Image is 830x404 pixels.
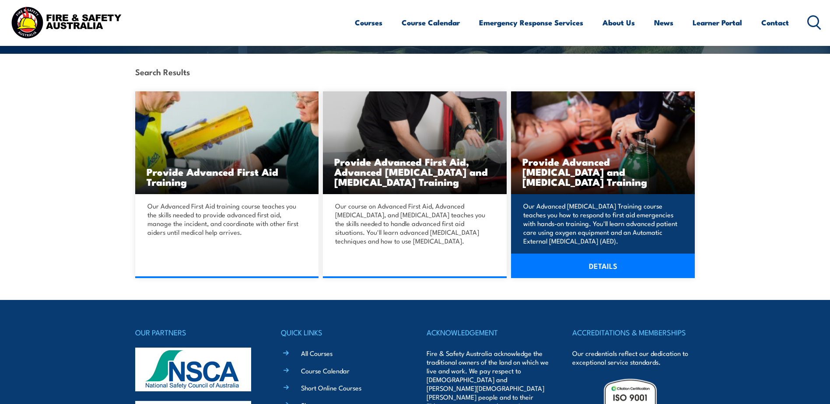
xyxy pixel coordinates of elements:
[602,11,635,34] a: About Us
[135,326,258,338] h4: OUR PARTNERS
[334,157,495,187] h3: Provide Advanced First Aid, Advanced [MEDICAL_DATA] and [MEDICAL_DATA] Training
[511,254,695,278] a: DETAILS
[654,11,673,34] a: News
[693,11,742,34] a: Learner Portal
[301,348,333,358] a: All Courses
[355,11,382,34] a: Courses
[135,91,319,194] img: Provide Advanced First Aid
[572,326,695,338] h4: ACCREDITATIONS & MEMBERSHIPS
[427,326,549,338] h4: ACKNOWLEDGEMENT
[511,91,695,194] img: Provide Advanced Resuscitation and Oxygen Therapy Training
[135,348,251,391] img: nsca-logo-footer
[479,11,583,34] a: Emergency Response Services
[147,167,308,187] h3: Provide Advanced First Aid Training
[761,11,789,34] a: Contact
[572,349,695,366] p: Our credentials reflect our dedication to exceptional service standards.
[301,383,361,392] a: Short Online Courses
[301,366,350,375] a: Course Calendar
[402,11,460,34] a: Course Calendar
[511,91,695,194] a: Provide Advanced [MEDICAL_DATA] and [MEDICAL_DATA] Training
[335,202,492,245] p: Our course on Advanced First Aid, Advanced [MEDICAL_DATA], and [MEDICAL_DATA] teaches you the ski...
[135,66,190,77] strong: Search Results
[323,91,507,194] img: Provide Advanced First Aid, Advanced Resuscitation and Oxygen Therapy Training
[323,91,507,194] a: Provide Advanced First Aid, Advanced [MEDICAL_DATA] and [MEDICAL_DATA] Training
[281,326,403,338] h4: QUICK LINKS
[135,91,319,194] a: Provide Advanced First Aid Training
[147,202,304,237] p: Our Advanced First Aid training course teaches you the skills needed to provide advanced first ai...
[523,202,680,245] p: Our Advanced [MEDICAL_DATA] Training course teaches you how to respond to first aid emergencies w...
[522,157,683,187] h3: Provide Advanced [MEDICAL_DATA] and [MEDICAL_DATA] Training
